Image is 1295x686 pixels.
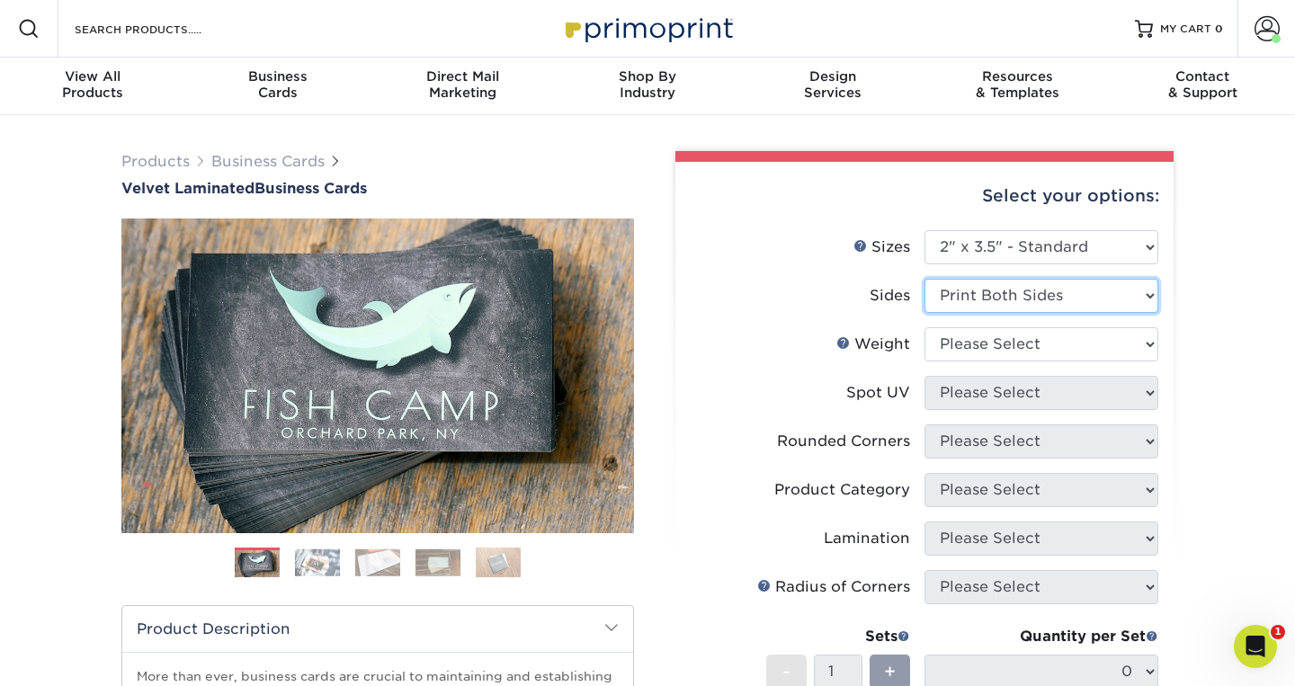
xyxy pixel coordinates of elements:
a: Velvet LaminatedBusiness Cards [121,180,634,197]
a: DesignServices [740,58,925,115]
div: Quantity per Set [924,626,1158,647]
div: & Support [1110,68,1295,101]
span: Design [740,68,925,85]
a: BusinessCards [185,58,371,115]
div: Cards [185,68,371,101]
input: SEARCH PRODUCTS..... [73,18,248,40]
img: Business Cards 02 [295,548,340,576]
h2: Product Description [122,606,633,652]
div: Product Category [774,479,910,501]
div: Weight [836,334,910,355]
img: Business Cards 01 [235,541,280,586]
img: Primoprint [558,9,737,48]
span: Shop By [555,68,740,85]
span: + [884,658,896,685]
a: Direct MailMarketing [370,58,555,115]
a: Products [121,153,190,170]
div: Select your options: [690,162,1159,230]
span: MY CART [1160,22,1211,37]
div: Sides [870,285,910,307]
img: Velvet Laminated 01 [121,120,634,632]
a: Resources& Templates [925,58,1111,115]
span: Direct Mail [370,68,555,85]
div: Spot UV [846,382,910,404]
div: Rounded Corners [777,431,910,452]
img: Business Cards 03 [355,548,400,576]
a: Contact& Support [1110,58,1295,115]
div: Radius of Corners [757,576,910,598]
span: Resources [925,68,1111,85]
span: 0 [1215,22,1223,35]
span: Contact [1110,68,1295,85]
div: Sets [766,626,910,647]
span: - [782,658,790,685]
div: Lamination [824,528,910,549]
span: Business [185,68,371,85]
div: Marketing [370,68,555,101]
span: 1 [1271,625,1285,639]
a: Shop ByIndustry [555,58,740,115]
img: Business Cards 05 [476,547,521,578]
a: Business Cards [211,153,325,170]
div: & Templates [925,68,1111,101]
div: Services [740,68,925,101]
iframe: Intercom live chat [1234,625,1277,668]
h1: Business Cards [121,180,634,197]
img: Business Cards 04 [415,548,460,576]
div: Industry [555,68,740,101]
span: Velvet Laminated [121,180,255,197]
div: Sizes [853,236,910,258]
